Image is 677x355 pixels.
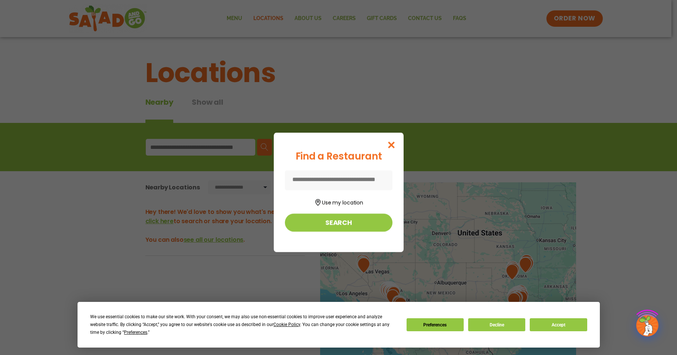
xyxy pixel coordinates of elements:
div: Find a Restaurant [285,149,392,164]
button: Accept [530,318,587,331]
div: Cookie Consent Prompt [78,302,600,348]
button: Decline [468,318,525,331]
button: Preferences [406,318,463,331]
button: Use my location [285,197,392,207]
span: Cookie Policy [273,322,300,327]
button: Close modal [379,133,403,157]
div: We use essential cookies to make our site work. With your consent, we may also use non-essential ... [90,313,397,336]
span: Preferences [124,330,147,335]
button: Search [285,214,392,232]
